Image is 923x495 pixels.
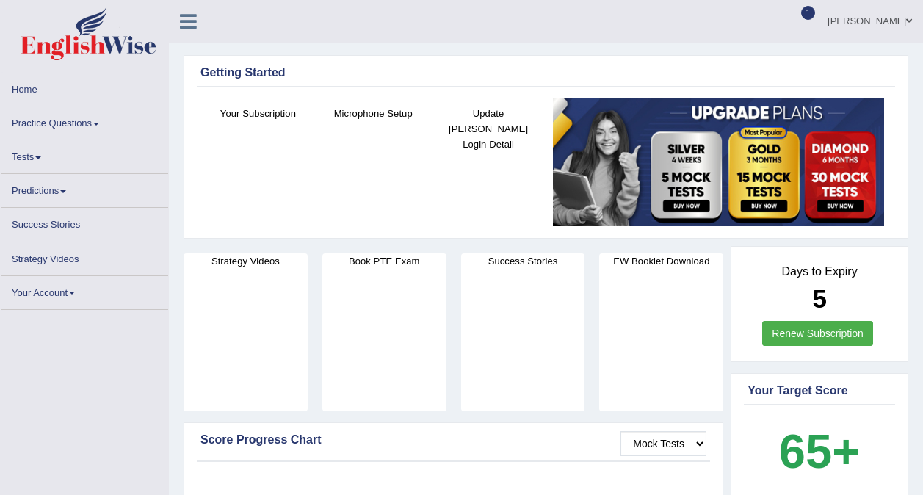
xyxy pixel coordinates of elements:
b: 5 [812,284,826,313]
h4: Book PTE Exam [322,253,446,269]
h4: EW Booklet Download [599,253,723,269]
div: Getting Started [200,64,891,82]
div: Your Target Score [748,382,891,400]
h4: Microphone Setup [323,106,424,121]
a: Renew Subscription [762,321,873,346]
a: Predictions [1,174,168,203]
a: Strategy Videos [1,242,168,271]
img: small5.jpg [553,98,884,226]
a: Success Stories [1,208,168,236]
h4: Success Stories [461,253,585,269]
a: Home [1,73,168,101]
a: Your Account [1,276,168,305]
h4: Strategy Videos [184,253,308,269]
a: Practice Questions [1,106,168,135]
span: 1 [801,6,816,20]
b: 65+ [779,424,860,478]
div: Score Progress Chart [200,431,706,449]
a: Tests [1,140,168,169]
h4: Update [PERSON_NAME] Login Detail [438,106,539,152]
h4: Your Subscription [208,106,308,121]
h4: Days to Expiry [748,265,891,278]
